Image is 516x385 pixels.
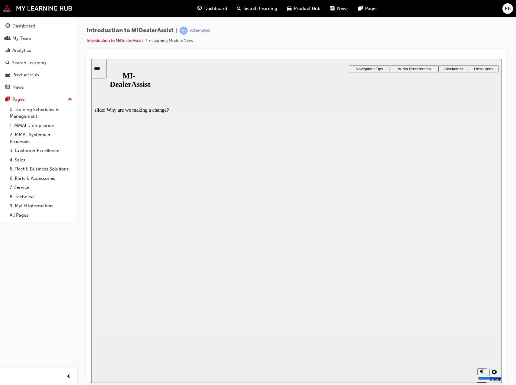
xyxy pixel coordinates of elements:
[12,84,24,91] div: News
[7,183,75,192] a: 7. Service
[2,57,75,68] a: Search Learning
[377,7,407,14] button: Resources
[7,164,75,174] a: 5. Fleet & Business Solutions
[237,5,241,12] span: search-icon
[5,24,10,29] span: guage-icon
[7,146,75,155] a: 3. Customer Excellence
[2,94,75,105] button: Pages
[87,27,174,34] span: Introduction to MiDealerAssist
[386,310,396,317] button: volume
[7,211,75,220] a: All Pages
[193,2,232,15] a: guage-iconDashboard
[7,174,75,183] a: 6. Parts & Accessories
[398,310,408,317] button: settings
[3,5,72,12] img: mmal
[337,5,349,12] span: News
[306,8,339,12] span: Audio Preferences
[383,304,407,324] div: misc controls
[5,85,10,90] span: news-icon
[325,2,353,15] a: news-iconNews
[232,2,282,15] a: search-iconSearch Learning
[66,373,71,380] span: prev-icon
[12,59,46,66] div: Search Learning
[287,5,291,12] span: car-icon
[7,105,75,121] a: 0. Training Schedules & Management
[505,5,511,12] span: RB
[383,8,402,12] span: Resources
[2,82,75,93] a: News
[2,21,75,32] a: Dashboard
[12,23,35,30] div: Dashboard
[282,2,325,15] a: car-iconProduct Hub
[257,7,298,14] button: Navigation Tips
[365,5,377,12] span: Pages
[353,8,371,12] span: Disclaimer
[244,5,277,12] span: Search Learning
[12,96,25,103] div: Pages
[204,5,227,12] span: Dashboard
[5,48,10,53] span: chart-icon
[353,2,382,15] a: pages-iconPages
[87,38,143,43] a: Introduction to MiDealerAssist
[190,28,210,33] div: Attempted
[12,35,31,42] div: My Team
[197,5,202,12] span: guage-icon
[298,7,347,14] button: Audio Preferences
[5,97,10,102] span: pages-icon
[502,3,513,14] button: RB
[68,96,72,103] span: up-icon
[398,317,410,335] label: Zoom to fit
[347,7,377,14] button: Disclaimer
[294,5,320,12] span: Product Hub
[7,192,75,202] a: 8. Technical
[7,121,75,130] a: 1. MMAL Compliance
[7,130,75,146] a: 2. MMAL Systems & Processes
[387,317,425,322] input: volume
[7,201,75,211] a: 9. MyLH Information
[149,37,193,44] li: eLearning Module View
[2,19,75,94] button: DashboardMy TeamAnalyticsSearch LearningProduct HubNews
[176,27,177,34] span: |
[264,8,291,12] span: Navigation Tips
[358,5,363,12] span: pages-icon
[330,5,335,12] span: news-icon
[7,155,75,165] a: 4. Sales
[12,47,31,54] div: Analytics
[2,33,75,44] a: My Team
[180,27,188,35] span: learningRecordVerb_ATTEMPT-icon
[2,69,75,81] a: Product Hub
[12,72,39,78] div: Product Hub
[5,72,10,78] span: car-icon
[5,36,10,41] span: people-icon
[2,45,75,56] a: Analytics
[5,60,10,66] span: search-icon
